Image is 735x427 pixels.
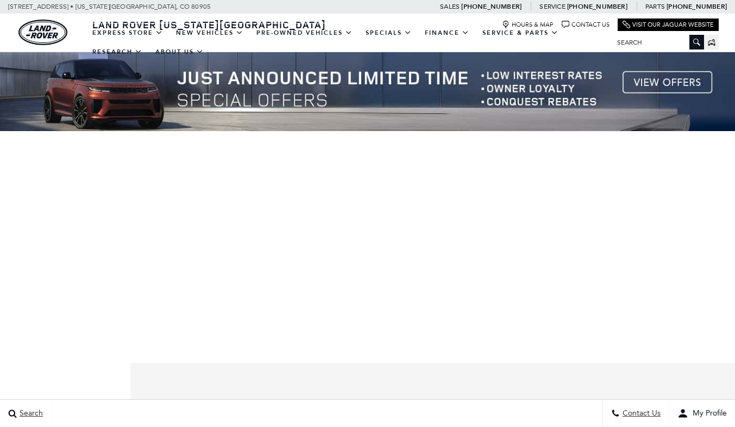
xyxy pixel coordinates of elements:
nav: Main Navigation [86,23,609,61]
span: Service [539,3,565,10]
input: Search [609,36,704,49]
a: About Us [149,42,210,61]
a: land-rover [18,20,67,45]
a: Service & Parts [476,23,565,42]
a: [STREET_ADDRESS] • [US_STATE][GEOGRAPHIC_DATA], CO 80905 [8,3,211,10]
span: Sales [440,3,460,10]
span: Land Rover [US_STATE][GEOGRAPHIC_DATA] [92,18,326,31]
button: user-profile-menu [669,400,735,427]
a: Pre-Owned Vehicles [250,23,359,42]
a: [PHONE_NUMBER] [567,2,627,11]
a: Specials [359,23,418,42]
span: Parts [645,3,665,10]
a: Research [86,42,149,61]
a: Land Rover [US_STATE][GEOGRAPHIC_DATA] [86,18,332,31]
a: Contact Us [562,21,610,29]
span: Search [17,409,43,418]
a: Finance [418,23,476,42]
a: New Vehicles [169,23,250,42]
img: Land Rover [18,20,67,45]
a: [PHONE_NUMBER] [461,2,522,11]
a: [PHONE_NUMBER] [667,2,727,11]
span: My Profile [688,409,727,418]
a: Hours & Map [502,21,554,29]
a: EXPRESS STORE [86,23,169,42]
a: Visit Our Jaguar Website [623,21,714,29]
span: Contact Us [620,409,661,418]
